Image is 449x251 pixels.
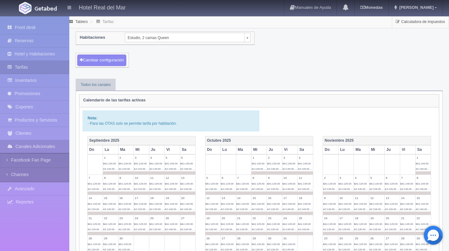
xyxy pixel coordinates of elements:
[323,223,337,231] span: $A1:129.00 A2:128.00 ...
[282,155,297,161] label: 3
[400,195,415,201] label: 14
[267,182,281,191] span: $A1:129.00 A2:128.00 ...
[282,243,296,251] span: $A1:149.00 A2:149.00 ...
[165,223,179,231] span: $A1:149.00 A2:149.00 ...
[354,182,368,191] span: $A1:129.00 A2:128.00 ...
[282,145,298,154] th: Vi
[416,215,431,221] label: 22
[267,195,282,201] label: 16
[165,215,180,221] label: 26
[118,215,134,221] label: 23
[180,155,195,161] label: 6
[298,223,312,231] span: $A1:149.00 A2:149.00 ...
[416,223,430,231] span: $A1:149.00 A2:149.00 ...
[180,223,194,231] span: $A1:149.00 A2:149.00 ...
[338,223,353,231] span: $A1:129.00 A2:128.00 ...
[134,195,149,201] label: 17
[416,195,431,201] label: 15
[149,195,164,201] label: 18
[354,203,368,211] span: $A1:129.00 A2:128.00 ...
[385,195,400,201] label: 13
[251,223,266,231] span: $A1:129.00 A2:128.00 ...
[88,203,102,211] span: $A1:129.00 A2:129.00 ...
[400,145,416,154] th: Vi
[118,203,133,211] span: $A1:129.00 A2:129.00 ...
[118,155,134,161] label: 2
[251,243,266,251] span: $A1:129.00 A2:128.00 ...
[401,20,445,24] span: Calculadora de impuestos
[165,175,180,181] label: 12
[134,175,149,181] label: 10
[369,243,383,251] span: $A1:129.00 A2:128.00 ...
[267,145,282,154] th: Ju
[221,203,235,211] span: $A1:129.00 A2:128.00 ...
[282,203,296,211] span: $A1:149.00 A2:149.00 ...
[354,243,368,251] span: $A1:129.00 A2:128.00 ...
[298,145,313,154] th: Sa
[251,203,266,211] span: $A1:129.00 A2:128.00 ...
[323,136,431,145] th: Noviembre 2025
[369,145,385,154] th: Mi
[205,215,221,221] label: 19
[323,195,338,201] label: 9
[338,235,354,241] label: 24
[416,235,431,241] label: 29
[103,223,117,231] span: $A1:129.00 A2:129.00 ...
[205,195,221,201] label: 12
[236,223,250,231] span: $A1:129.00 A2:128.00 ...
[354,145,369,154] th: Ma
[400,182,414,191] span: $A1:149.00 A2:149.00 ...
[338,182,353,191] span: $A1:129.00 A2:128.00 ...
[267,243,281,251] span: $A1:129.00 A2:128.00 ...
[369,195,384,201] label: 12
[76,79,116,91] a: Todos los canales
[180,145,195,154] th: Sa
[251,155,267,161] label: 1
[251,145,267,154] th: Mi
[251,175,267,181] label: 8
[298,155,313,161] label: 4
[118,195,134,201] label: 16
[83,94,146,106] label: Calendario de las tarifas activas
[149,145,164,154] th: Ju
[282,175,297,181] label: 10
[205,243,220,251] span: $A1:129.00 A2:128.00 ...
[400,175,415,181] label: 7
[282,195,297,201] label: 17
[118,145,134,154] th: Ma
[338,203,353,211] span: $A1:129.00 A2:128.00 ...
[323,145,338,154] th: Do
[251,162,266,170] span: $A1:129.00 A2:128.00 ...
[415,145,431,154] th: Sa
[416,162,430,170] span: $A1:149.00 A2:149.00 ...
[103,195,118,201] label: 15
[149,223,164,231] span: $A1:129.00 A2:129.00 ...
[236,182,250,191] span: $A1:129.00 A2:128.00 ...
[385,145,400,154] th: Ju
[103,162,117,170] span: $A1:129.00 A2:129.00 ...
[369,182,383,191] span: $A1:129.00 A2:128.00 ...
[180,203,194,211] span: $A1:149.00 A2:149.00 ...
[180,175,195,181] label: 13
[369,203,383,211] span: $A1:129.00 A2:128.00 ...
[369,235,384,241] label: 26
[385,235,400,241] label: 27
[180,195,195,201] label: 20
[205,175,221,181] label: 5
[323,182,337,191] span: $A1:129.00 A2:128.00 ...
[400,215,415,221] label: 21
[103,243,117,251] span: $A1:129.00 A2:129.00 ...
[267,223,281,231] span: $A1:129.00 A2:128.00 ...
[400,223,414,231] span: $A1:149.00 A2:149.00 ...
[103,155,118,161] label: 1
[338,243,353,251] span: $A1:129.00 A2:128.00 ...
[88,175,103,181] label: 7
[282,162,296,170] span: $A1:149.00 A2:149.00 ...
[103,182,117,191] span: $A1:129.00 A2:129.00 ...
[385,215,400,221] label: 20
[323,203,337,211] span: $A1:129.00 A2:128.00 ...
[134,215,149,221] label: 24
[205,136,313,145] th: Octubre 2025
[236,195,251,201] label: 14
[267,175,282,181] label: 9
